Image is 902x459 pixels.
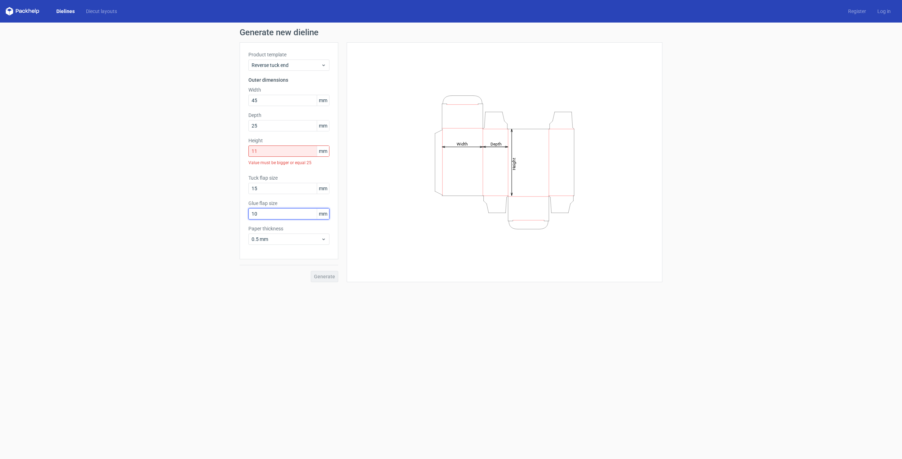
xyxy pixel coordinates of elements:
label: Glue flap size [248,200,329,207]
h3: Outer dimensions [248,76,329,83]
label: Paper thickness [248,225,329,232]
tspan: Height [512,157,517,170]
span: mm [317,146,329,156]
label: Product template [248,51,329,58]
tspan: Width [457,141,468,146]
a: Log in [872,8,896,15]
a: Diecut layouts [80,8,123,15]
label: Width [248,86,329,93]
label: Height [248,137,329,144]
div: Value must be bigger or equal 25 [248,157,329,169]
h1: Generate new dieline [240,28,662,37]
label: Tuck flap size [248,174,329,181]
span: Reverse tuck end [252,62,321,69]
label: Depth [248,112,329,119]
span: 0.5 mm [252,236,321,243]
span: mm [317,120,329,131]
a: Dielines [51,8,80,15]
a: Register [842,8,872,15]
tspan: Depth [490,141,502,146]
span: mm [317,209,329,219]
span: mm [317,95,329,106]
span: mm [317,183,329,194]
